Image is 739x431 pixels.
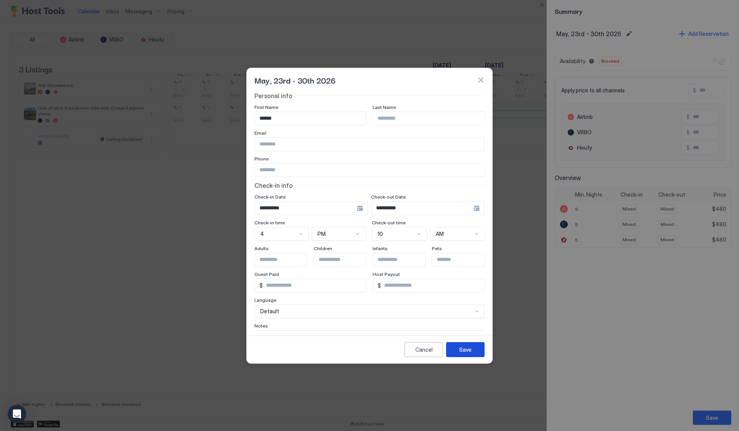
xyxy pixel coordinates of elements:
[255,164,484,177] input: Input Field
[432,253,495,266] input: Input Field
[373,253,436,266] input: Input Field
[436,231,444,237] span: AM
[459,346,471,354] div: Save
[371,194,406,200] span: Check-out Date
[314,253,377,266] input: Input Field
[254,246,269,251] span: Adults
[260,231,264,237] span: 4
[373,246,388,251] span: Infants
[259,282,263,289] span: $
[314,246,332,251] span: Children
[254,220,285,226] span: Check-in time
[255,331,484,368] textarea: Input Field
[378,282,381,289] span: $
[254,92,293,100] span: Personal info
[255,112,366,125] input: Input Field
[254,156,269,162] span: Phone
[373,271,400,277] span: Host Payout
[373,104,396,110] span: Last Name
[254,323,268,329] span: Notes
[405,342,443,357] button: Cancel
[254,74,336,86] span: May, 23rd - 30th 2026
[254,182,293,189] span: Check-in info
[255,202,357,215] input: Input Field
[254,297,276,303] span: Language
[260,308,279,315] span: Default
[371,202,473,215] input: Input Field
[378,231,383,237] span: 10
[255,253,318,266] input: Input Field
[254,194,286,200] span: Check-in Date
[318,231,326,237] span: PM
[381,279,484,292] input: Input Field
[8,405,26,423] div: Open Intercom Messenger
[263,279,366,292] input: Input Field
[255,138,484,151] input: Input Field
[254,104,278,110] span: First Name
[254,271,279,277] span: Guest Paid
[254,130,266,136] span: Email
[446,342,485,357] button: Save
[373,112,484,125] input: Input Field
[415,346,433,354] div: Cancel
[432,246,442,251] span: Pets
[372,220,406,226] span: Check-out time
